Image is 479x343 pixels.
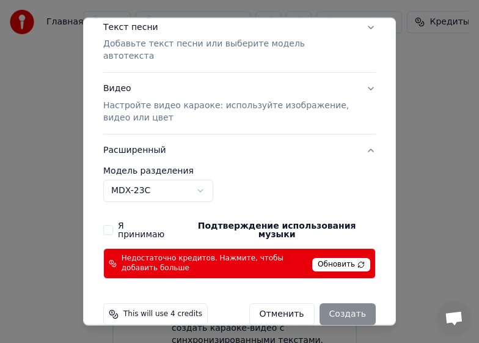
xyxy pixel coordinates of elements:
[103,166,376,175] label: Модель разделения
[118,221,376,238] label: Я принимаю
[103,100,356,124] p: Настройте видео караоке: используйте изображение, видео или цвет
[103,166,376,212] div: Расширенный
[103,73,376,134] button: ВидеоНастройте видео караоке: используйте изображение, видео или цвет
[178,221,376,238] button: Я принимаю
[103,83,356,124] div: Видео
[249,303,315,325] button: Отменить
[122,254,307,273] span: Недостаточно кредитов. Нажмите, чтобы добавить больше
[123,309,202,319] span: This will use 4 credits
[103,21,158,33] div: Текст песни
[103,11,376,72] button: Текст песниДобавьте текст песни или выберите модель автотекста
[103,38,356,62] p: Добавьте текст песни или выберите модель автотекста
[312,257,370,271] span: Обновить
[103,135,376,166] button: Расширенный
